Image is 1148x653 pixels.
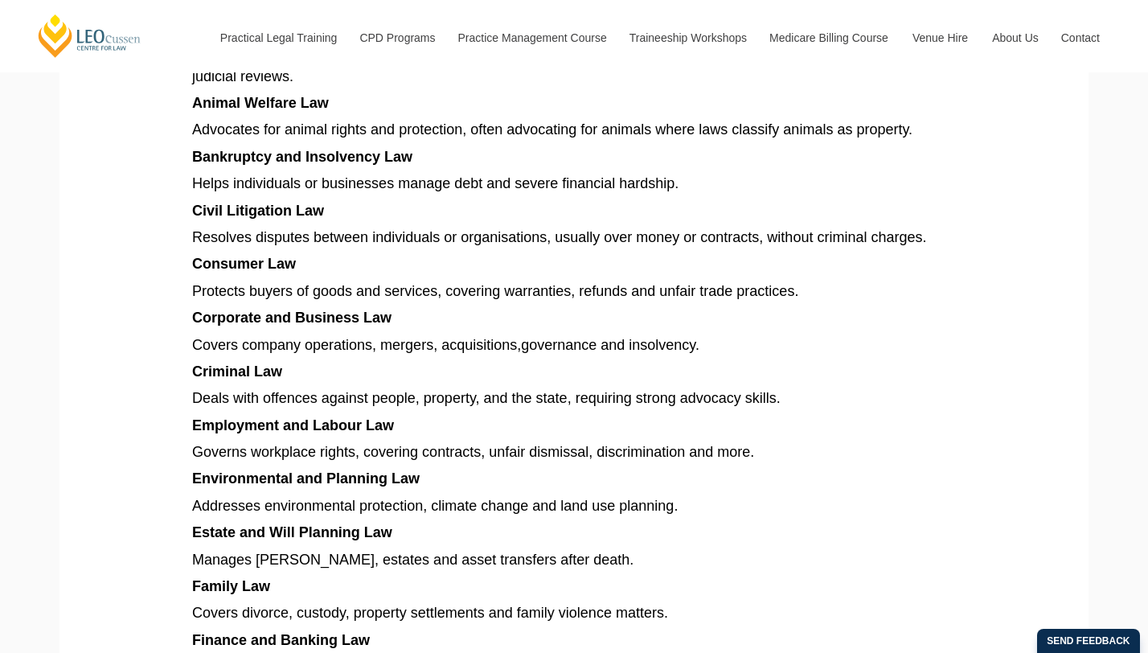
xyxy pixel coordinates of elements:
[192,552,633,568] span: Manages [PERSON_NAME], estates and asset transfers after death.
[192,95,329,111] span: Animal Welfare Law
[192,149,412,165] span: Bankruptcy and Insolvency Law
[192,337,517,353] span: Covers company operations, mergers, acquisitions
[980,3,1049,72] a: About Us
[192,632,370,648] span: Finance and Banking Law
[192,203,324,219] span: Civil Litigation Law
[192,390,781,406] span: Deals with offences against people, property, and the state, requiring strong advocacy skills.
[446,3,617,72] a: Practice Management Course
[208,3,348,72] a: Practical Legal Training
[521,337,699,353] span: governance and insolvency.
[192,524,392,540] span: Estate and Will Planning Law
[900,3,980,72] a: Venue Hire
[192,121,912,138] span: Advocates for animal rights and protection, often advocating for animals where laws classify anim...
[192,605,668,621] span: Covers divorce, custody, property settlements and family violence matters.
[192,578,270,594] span: Family Law
[36,13,143,59] a: [PERSON_NAME] Centre for Law
[617,3,757,72] a: Traineeship Workshops
[757,3,900,72] a: Medicare Billing Course
[192,444,754,460] span: Governs workplace rights, covering contracts, unfair dismissal, discrimination and more.
[192,229,926,245] span: Resolves disputes between individuals or organisations, usually over money or contracts, without ...
[192,498,678,514] span: Addresses environmental protection, climate change and land use planning.
[192,283,798,299] span: Protects buyers of goods and services, covering warranties, refunds and unfair trade practices.
[1049,3,1112,72] a: Contact
[192,256,296,272] span: Consumer Law
[192,363,282,380] span: Criminal Law
[192,49,944,84] span: Focuses on government decisions and regulations, ensuring accountability through merits reviews, ...
[192,310,392,326] span: Corporate and Business Law
[347,3,445,72] a: CPD Programs
[192,417,394,433] span: Employment and Labour Law
[192,175,679,191] span: Helps individuals or businesses manage debt and severe financial hardship.
[192,470,420,487] span: Environmental and Planning Law
[517,337,521,353] span: ,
